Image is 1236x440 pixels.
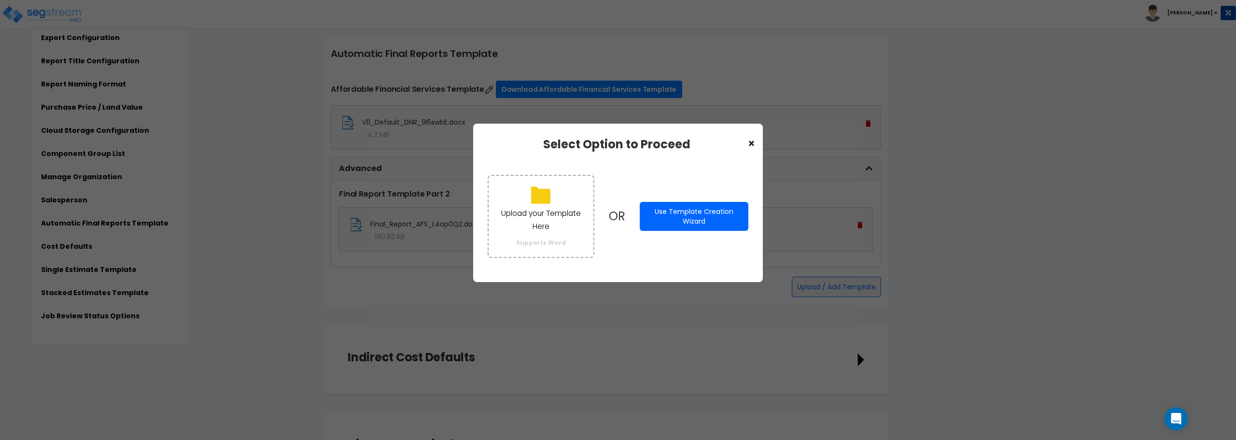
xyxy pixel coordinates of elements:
[609,208,625,225] div: OR
[1165,407,1188,430] div: Open Intercom Messenger
[747,136,756,152] span: ×
[543,138,690,151] h3: Select Option to Proceed
[516,239,566,247] small: Supports Word
[640,202,748,231] button: Use Template Creation Wizard
[498,207,584,232] p: Upload your Template Here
